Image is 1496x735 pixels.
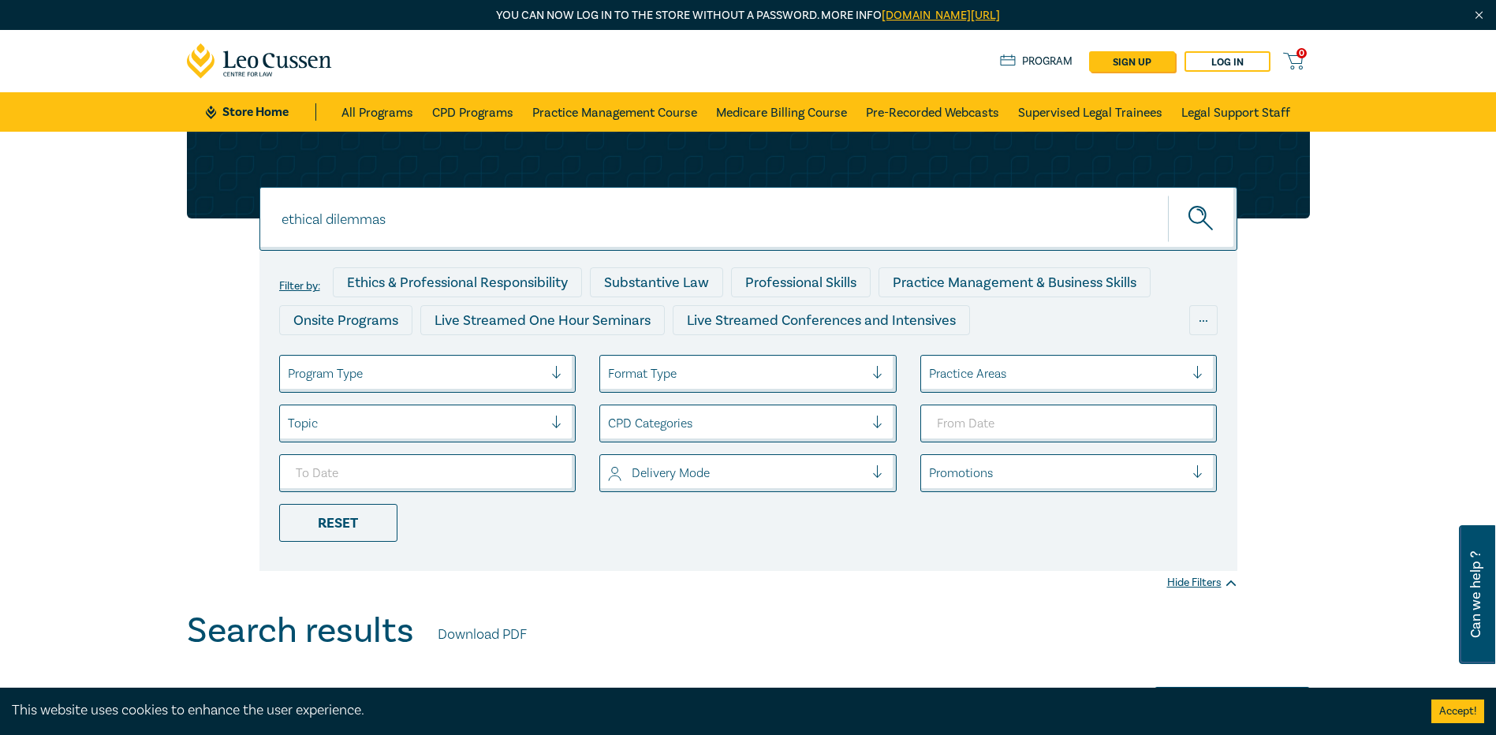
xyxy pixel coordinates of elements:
[206,103,315,121] a: Store Home
[920,405,1218,442] input: From Date
[929,465,932,482] input: select
[716,92,847,132] a: Medicare Billing Course
[1184,51,1270,72] a: Log in
[1167,575,1237,591] div: Hide Filters
[726,343,899,373] div: 10 CPD Point Packages
[279,454,576,492] input: To Date
[608,415,611,432] input: select
[537,343,718,373] div: Pre-Recorded Webcasts
[1018,92,1162,132] a: Supervised Legal Trainees
[608,365,611,382] input: select
[420,305,665,335] div: Live Streamed One Hour Seminars
[187,7,1310,24] p: You can now log in to the store without a password. More info
[1000,53,1073,70] a: Program
[333,267,582,297] div: Ethics & Professional Responsibility
[907,343,1052,373] div: National Programs
[1189,305,1218,335] div: ...
[1468,535,1483,655] span: Can we help ?
[929,365,932,382] input: select
[279,343,529,373] div: Live Streamed Practical Workshops
[866,92,999,132] a: Pre-Recorded Webcasts
[341,92,413,132] a: All Programs
[608,465,611,482] input: select
[1472,9,1486,22] img: Close
[882,8,1000,23] a: [DOMAIN_NAME][URL]
[187,610,414,651] h1: Search results
[259,187,1237,251] input: Search for a program title, program description or presenter name
[1089,51,1175,72] a: sign up
[590,267,723,297] div: Substantive Law
[432,92,513,132] a: CPD Programs
[1431,700,1484,723] button: Accept cookies
[1296,48,1307,58] span: 0
[279,305,412,335] div: Onsite Programs
[279,504,397,542] div: Reset
[279,280,320,293] label: Filter by:
[532,92,697,132] a: Practice Management Course
[1181,92,1290,132] a: Legal Support Staff
[288,365,291,382] input: select
[731,267,871,297] div: Professional Skills
[12,700,1408,721] div: This website uses cookies to enhance the user experience.
[438,625,527,645] a: Download PDF
[879,267,1151,297] div: Practice Management & Business Skills
[673,305,970,335] div: Live Streamed Conferences and Intensives
[288,415,291,432] input: select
